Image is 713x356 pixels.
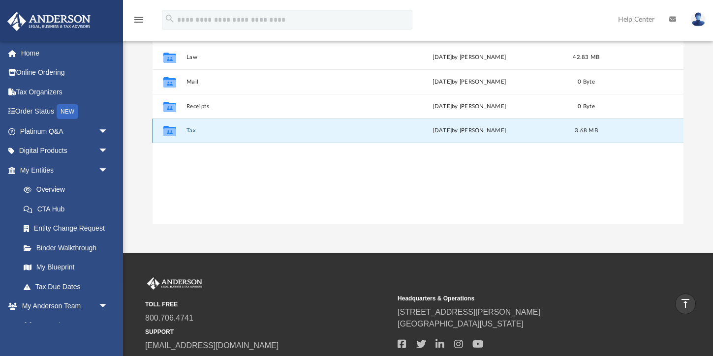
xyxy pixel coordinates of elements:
a: Tax Due Dates [14,277,123,297]
div: grid [153,20,683,224]
a: [GEOGRAPHIC_DATA][US_STATE] [398,320,524,328]
div: NEW [57,104,78,119]
small: Headquarters & Operations [398,294,643,303]
i: menu [133,14,145,26]
i: vertical_align_top [680,297,691,309]
img: Anderson Advisors Platinum Portal [4,12,93,31]
span: 3.68 MB [575,128,598,134]
small: TOLL FREE [145,300,391,309]
a: [EMAIL_ADDRESS][DOMAIN_NAME] [145,341,279,350]
img: User Pic [691,12,706,27]
img: Anderson Advisors Platinum Portal [145,277,204,290]
a: Binder Walkthrough [14,238,123,258]
a: Overview [14,180,123,200]
i: search [164,13,175,24]
a: Platinum Q&Aarrow_drop_down [7,121,123,141]
span: 0 Byte [578,79,595,85]
span: arrow_drop_down [98,141,118,161]
div: [DATE] by [PERSON_NAME] [376,102,562,111]
a: My Blueprint [14,258,118,277]
a: Order StatusNEW [7,102,123,122]
button: Tax [186,128,372,134]
button: Receipts [186,103,372,110]
div: [DATE] by [PERSON_NAME] [376,53,562,62]
a: vertical_align_top [675,294,696,314]
button: Mail [186,79,372,85]
small: SUPPORT [145,327,391,336]
span: 42.83 MB [573,55,599,60]
a: Digital Productsarrow_drop_down [7,141,123,161]
a: My Anderson Teamarrow_drop_down [7,297,118,316]
a: Entity Change Request [14,219,123,238]
a: [STREET_ADDRESS][PERSON_NAME] [398,308,540,316]
a: Tax Organizers [7,82,123,102]
span: arrow_drop_down [98,160,118,180]
a: Home [7,43,123,63]
a: My Entitiesarrow_drop_down [7,160,123,180]
a: 800.706.4741 [145,314,193,322]
a: menu [133,19,145,26]
a: CTA Hub [14,199,123,219]
span: arrow_drop_down [98,297,118,317]
a: Online Ordering [7,63,123,83]
button: Law [186,54,372,60]
span: arrow_drop_down [98,121,118,142]
a: My Anderson Team [14,316,113,335]
span: 0 Byte [578,104,595,109]
div: [DATE] by [PERSON_NAME] [376,78,562,87]
div: [DATE] by [PERSON_NAME] [376,127,562,136]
